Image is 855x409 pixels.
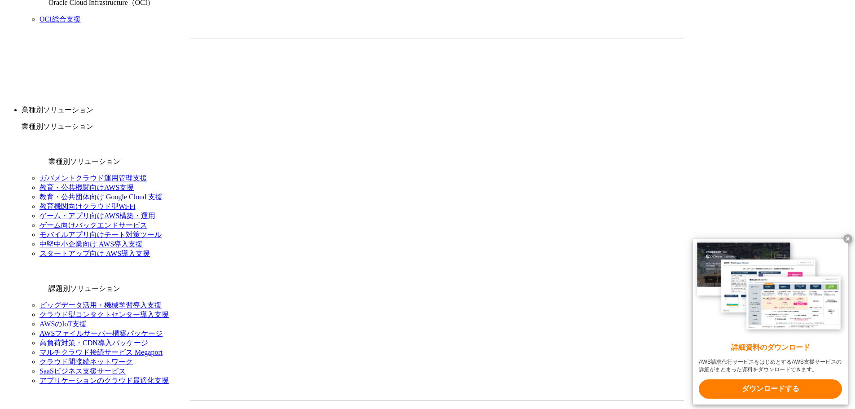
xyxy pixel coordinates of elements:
a: クラウド間接続ネットワーク [39,358,133,365]
a: スタートアップ向け AWS導入支援 [39,250,150,257]
x-t: ダウンロードする [699,379,842,399]
a: クラウド型コンタクトセンター導入支援 [39,311,169,318]
a: ガバメントクラウド運用管理支援 [39,174,147,182]
a: ビッグデータ活用・機械学習導入支援 [39,301,162,309]
a: 資料を請求する [288,53,432,76]
a: 詳細資料のダウンロード AWS請求代行サービスをはじめとするAWS支援サービスの詳細がまとまった資料をダウンロードできます。 ダウンロードする [693,239,848,405]
img: 矢印 [417,63,425,66]
a: OCI総合支援 [39,15,81,23]
p: 業種別ソリューション [22,106,851,115]
a: マルチクラウド接続サービス Megaport [39,348,162,356]
a: AWSファイルサーバー構築パッケージ [39,330,162,337]
a: 中堅中小企業向け AWS導入支援 [39,240,143,248]
img: 課題別ソリューション [22,266,47,291]
a: まずは相談する [441,53,586,76]
p: 業種別ソリューション [22,122,851,132]
x-t: 詳細資料のダウンロード [699,343,842,353]
a: 教育・公共機関向けAWS支援 [39,184,134,191]
a: 高負荷対策・CDN導入パッケージ [39,339,148,347]
a: 教育機関向けクラウド型Wi-Fi [39,202,136,210]
x-t: AWS請求代行サービスをはじめとするAWS支援サービスの詳細がまとまった資料をダウンロードできます。 [699,358,842,374]
img: 矢印 [571,63,578,66]
span: 業種別ソリューション [48,158,120,165]
a: ゲーム・アプリ向けAWS構築・運用 [39,212,155,220]
img: 業種別ソリューション [22,139,47,164]
a: モバイルアプリ向けチート対策ツール [39,231,162,238]
a: SaaSビジネス支援サービス [39,367,126,375]
a: アプリケーションのクラウド最適化支援 [39,377,169,384]
span: 課題別ソリューション [48,285,120,292]
a: 教育・公共団体向け Google Cloud 支援 [39,193,162,201]
a: AWSのIoT支援 [39,320,87,328]
a: ゲーム向けバックエンドサービス [39,221,147,229]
